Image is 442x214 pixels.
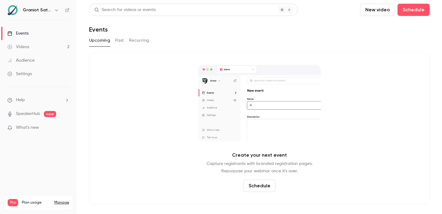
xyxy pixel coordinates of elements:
[129,36,149,45] button: Recurring
[16,97,25,103] span: Help
[8,199,18,206] span: Pro
[7,57,35,63] div: Audience
[243,180,276,192] button: Schedule
[44,111,56,117] span: new
[16,124,39,131] span: What's new
[360,4,395,16] button: New video
[94,7,156,13] div: Search for videos or events
[8,5,17,15] img: Graniot Satellite Technologies SL
[397,4,430,16] button: Schedule
[89,26,108,33] h1: Events
[7,30,29,36] div: Events
[22,200,51,205] span: Plan usage
[23,7,52,13] h6: Graniot Satellite Technologies SL
[207,160,312,175] p: Capture registrants with branded registration pages. Repurpose your webinar once it's over.
[89,36,110,45] button: Upcoming
[16,111,40,117] a: SpeakerHub
[7,44,29,50] div: Videos
[115,36,124,45] button: Past
[7,97,69,103] li: help-dropdown-opener
[62,125,69,131] iframe: Noticeable Trigger
[232,151,287,159] p: Create your next event
[54,200,69,205] a: Manage
[7,71,32,77] div: Settings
